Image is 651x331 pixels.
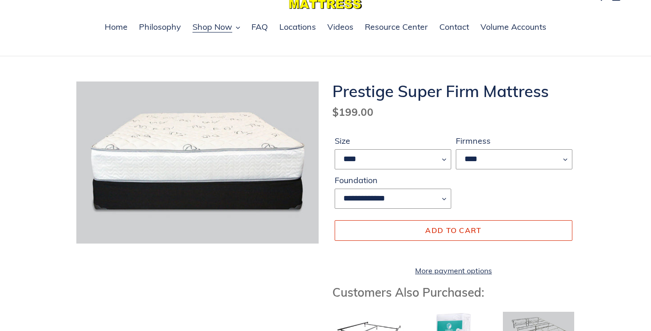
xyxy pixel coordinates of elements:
[456,135,572,147] label: Firmness
[335,265,572,276] a: More payment options
[332,105,374,119] span: $199.00
[435,21,474,34] a: Contact
[332,285,575,299] h3: Customers Also Purchased:
[327,22,353,33] span: Videos
[275,21,320,34] a: Locations
[323,21,358,34] a: Videos
[279,22,316,33] span: Locations
[365,22,428,33] span: Resource Center
[100,21,132,34] a: Home
[105,22,128,33] span: Home
[192,22,232,33] span: Shop Now
[335,135,451,147] label: Size
[251,22,268,33] span: FAQ
[476,21,551,34] a: Volume Accounts
[335,174,451,186] label: Foundation
[332,81,575,101] h1: Prestige Super Firm Mattress
[360,21,432,34] a: Resource Center
[335,220,572,240] button: Add to cart
[134,21,186,34] a: Philosophy
[188,21,245,34] button: Shop Now
[139,22,181,33] span: Philosophy
[439,22,469,33] span: Contact
[247,21,272,34] a: FAQ
[425,226,481,235] span: Add to cart
[480,22,546,33] span: Volume Accounts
